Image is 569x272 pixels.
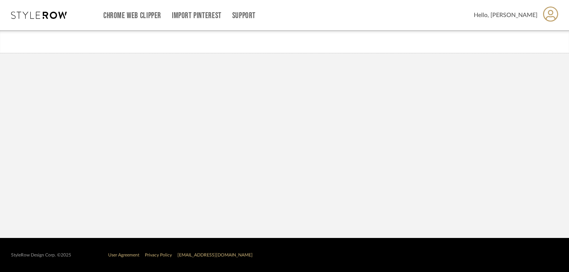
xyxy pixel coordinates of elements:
[177,253,253,257] a: [EMAIL_ADDRESS][DOMAIN_NAME]
[108,253,139,257] a: User Agreement
[172,13,222,19] a: Import Pinterest
[474,11,538,20] span: Hello, [PERSON_NAME]
[11,252,71,258] div: StyleRow Design Corp. ©2025
[103,13,161,19] a: Chrome Web Clipper
[232,13,256,19] a: Support
[145,253,172,257] a: Privacy Policy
